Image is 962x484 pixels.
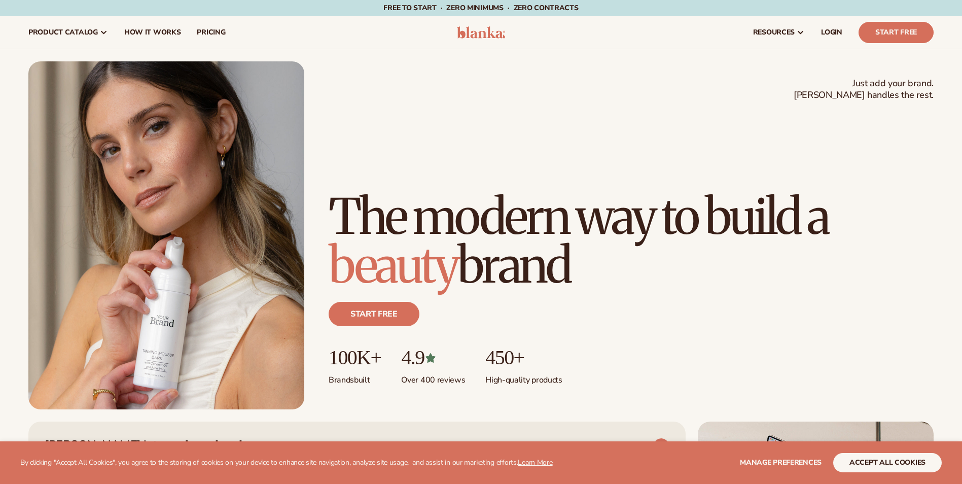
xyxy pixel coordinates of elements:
span: product catalog [28,28,98,37]
a: resources [745,16,813,49]
img: Female holding tanning mousse. [28,61,304,409]
span: pricing [197,28,225,37]
a: How It Works [116,16,189,49]
img: logo [457,26,505,39]
a: Learn More [518,458,552,467]
a: VIEW PRODUCTS [581,438,669,454]
span: Manage preferences [740,458,822,467]
p: High-quality products [485,369,562,386]
p: Brands built [329,369,381,386]
a: pricing [189,16,233,49]
a: product catalog [20,16,116,49]
p: 100K+ [329,347,381,369]
span: resources [753,28,795,37]
p: Over 400 reviews [401,369,465,386]
p: 450+ [485,347,562,369]
span: beauty [329,235,457,296]
button: accept all cookies [833,453,942,472]
span: Free to start · ZERO minimums · ZERO contracts [383,3,578,13]
span: How It Works [124,28,181,37]
a: Start Free [859,22,934,43]
span: LOGIN [821,28,842,37]
p: 4.9 [401,347,465,369]
h1: The modern way to build a brand [329,192,934,290]
a: LOGIN [813,16,850,49]
p: By clicking "Accept All Cookies", you agree to the storing of cookies on your device to enhance s... [20,459,553,467]
button: Manage preferences [740,453,822,472]
span: Just add your brand. [PERSON_NAME] handles the rest. [794,78,934,101]
a: Start free [329,302,419,326]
